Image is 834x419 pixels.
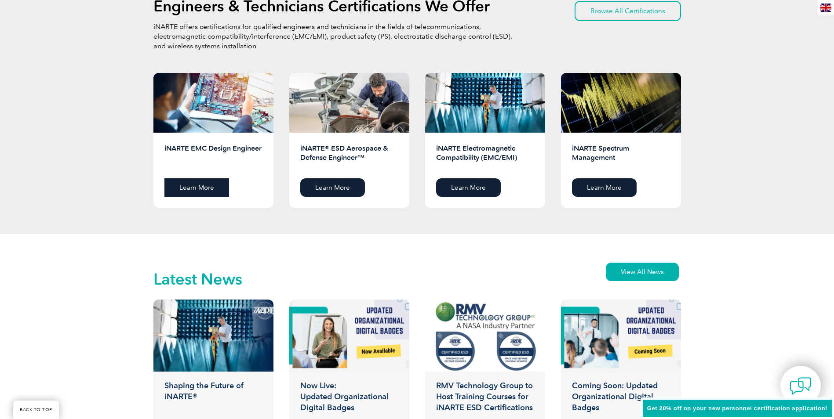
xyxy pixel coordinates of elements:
[790,375,812,397] img: contact-chat.png
[13,401,59,419] a: BACK TO TOP
[820,4,831,12] img: en
[300,178,365,197] a: Learn More
[164,178,229,197] a: Learn More
[575,1,681,21] a: Browse All Certifications
[606,263,679,281] a: View All News
[572,178,637,197] a: Learn More
[436,178,501,197] a: Learn More
[436,144,534,172] h2: iNARTE Electromagnetic Compatibility (EMC/EMI)
[572,144,670,172] h2: iNARTE Spectrum Management
[153,272,242,286] h2: Latest News
[153,22,514,51] p: iNARTE offers certifications for qualified engineers and technicians in the fields of telecommuni...
[164,144,262,172] h2: iNARTE EMC Design Engineer
[647,405,827,412] span: Get 20% off on your new personnel certification application!
[300,144,398,172] h2: iNARTE® ESD Aerospace & Defense Engineer™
